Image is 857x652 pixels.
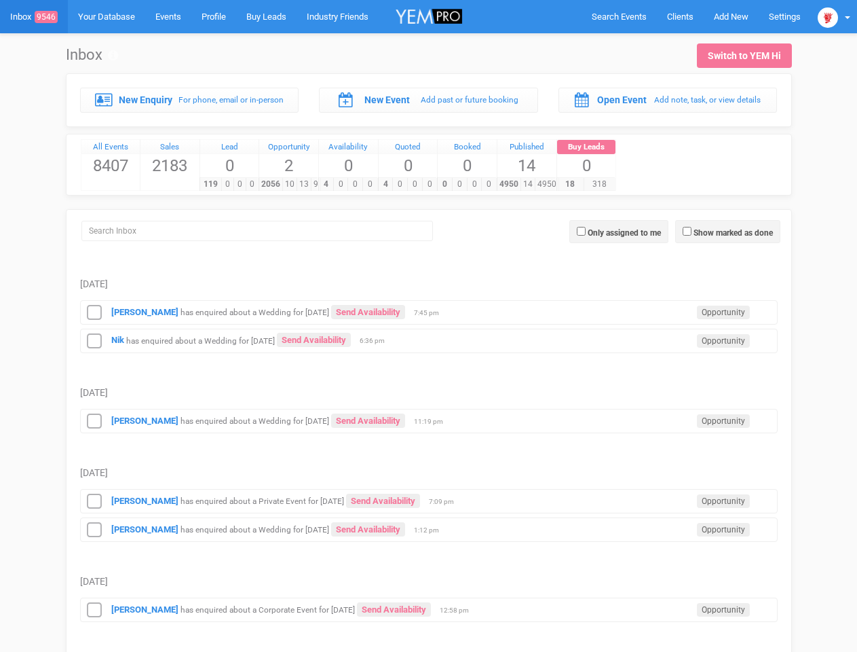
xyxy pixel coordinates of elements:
[362,178,378,191] span: 0
[140,140,199,155] a: Sales
[452,178,468,191] span: 0
[319,140,378,155] a: Availability
[259,178,283,191] span: 2056
[111,604,178,615] a: [PERSON_NAME]
[438,140,497,155] a: Booked
[111,416,178,426] a: [PERSON_NAME]
[80,88,299,112] a: New Enquiry For phone, email or in-person
[259,154,318,177] span: 2
[178,95,284,105] small: For phone, email or in-person
[111,524,178,535] a: [PERSON_NAME]
[180,496,344,506] small: has enquired about a Private Event for [DATE]
[667,12,693,22] span: Clients
[80,468,778,478] h5: [DATE]
[81,140,140,155] a: All Events
[497,154,556,177] span: 14
[360,336,394,346] span: 6:36 pm
[697,306,750,319] span: Opportunity
[111,335,124,345] a: Nik
[233,178,246,191] span: 0
[333,178,349,191] span: 0
[357,602,431,617] a: Send Availability
[584,178,616,191] span: 318
[697,414,750,428] span: Opportunity
[379,140,438,155] a: Quoted
[311,178,321,191] span: 9
[282,178,297,191] span: 10
[497,178,521,191] span: 4950
[708,49,781,62] div: Switch to YEM Hi
[422,178,438,191] span: 0
[319,88,538,112] a: New Event Add past or future booking
[597,93,647,107] label: Open Event
[180,416,329,426] small: has enquired about a Wedding for [DATE]
[126,336,275,345] small: has enquired about a Wedding for [DATE]
[414,308,448,318] span: 7:45 pm
[497,140,556,155] a: Published
[481,178,497,191] span: 0
[697,523,750,537] span: Opportunity
[654,95,761,105] small: Add note, task, or view details
[697,603,750,617] span: Opportunity
[557,140,616,155] a: Buy Leads
[297,178,311,191] span: 13
[111,496,178,506] a: [PERSON_NAME]
[81,221,433,241] input: Search Inbox
[277,333,351,347] a: Send Availability
[140,154,199,177] span: 2183
[697,334,750,348] span: Opportunity
[378,178,394,191] span: 4
[818,7,838,28] img: open-uri20250107-2-1pbi2ie
[80,279,778,289] h5: [DATE]
[35,11,58,23] span: 9546
[200,140,259,155] a: Lead
[180,308,329,317] small: has enquired about a Wedding for [DATE]
[697,43,792,68] a: Switch to YEM Hi
[180,525,329,535] small: has enquired about a Wedding for [DATE]
[81,154,140,177] span: 8407
[331,522,405,537] a: Send Availability
[346,494,420,508] a: Send Availability
[558,88,778,112] a: Open Event Add note, task, or view details
[437,178,453,191] span: 0
[438,154,497,177] span: 0
[535,178,559,191] span: 4950
[392,178,408,191] span: 0
[319,154,378,177] span: 0
[693,227,773,239] label: Show marked as done
[364,93,410,107] label: New Event
[588,227,661,239] label: Only assigned to me
[111,307,178,317] a: [PERSON_NAME]
[80,388,778,398] h5: [DATE]
[697,494,750,508] span: Opportunity
[180,605,355,615] small: has enquired about a Corporate Event for [DATE]
[80,577,778,587] h5: [DATE]
[520,178,535,191] span: 14
[199,178,222,191] span: 119
[331,414,405,428] a: Send Availability
[556,178,584,191] span: 18
[440,606,474,615] span: 12:58 pm
[414,417,448,427] span: 11:19 pm
[414,526,448,535] span: 1:12 pm
[221,178,234,191] span: 0
[119,93,172,107] label: New Enquiry
[421,95,518,105] small: Add past or future booking
[259,140,318,155] a: Opportunity
[66,47,118,63] h1: Inbox
[246,178,259,191] span: 0
[557,154,616,177] span: 0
